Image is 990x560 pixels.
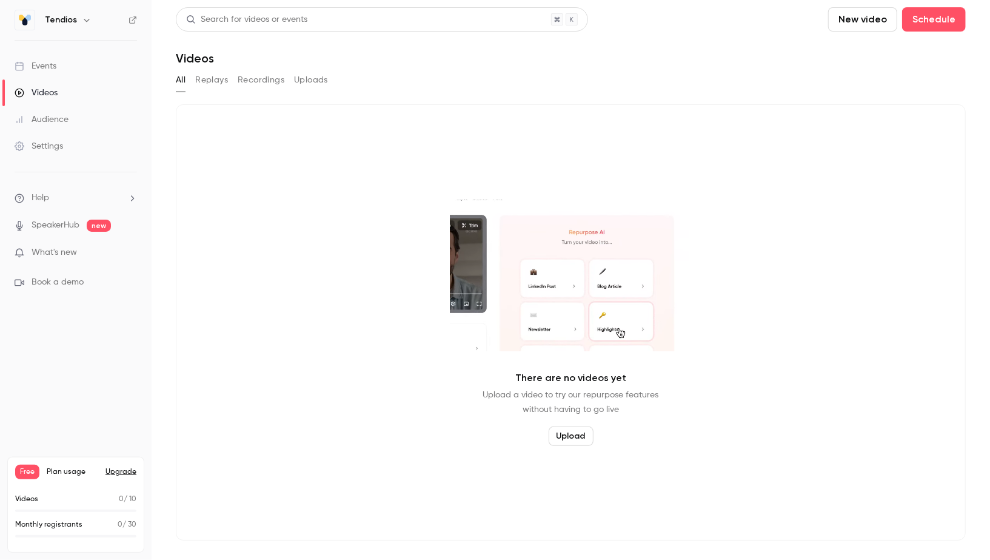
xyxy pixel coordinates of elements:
p: / 30 [118,519,136,530]
p: Upload a video to try our repurpose features without having to go live [483,388,659,417]
p: Monthly registrants [15,519,82,530]
div: Events [15,60,56,72]
p: Videos [15,494,38,505]
button: Upload [549,427,594,446]
button: All [176,70,186,90]
button: Upgrade [105,467,136,477]
h1: Videos [176,51,214,66]
button: Uploads [294,70,328,90]
p: / 10 [119,494,136,505]
span: 0 [118,521,122,528]
div: Settings [15,140,63,152]
span: Book a demo [32,276,84,289]
div: Audience [15,113,69,126]
span: Help [32,192,49,204]
div: Videos [15,87,58,99]
button: Recordings [238,70,284,90]
h6: Tendios [45,14,77,26]
button: New video [828,7,897,32]
section: Videos [176,7,966,553]
img: Tendios [15,10,35,30]
button: Replays [195,70,228,90]
li: help-dropdown-opener [15,192,137,204]
span: Free [15,465,39,479]
button: Schedule [902,7,966,32]
a: SpeakerHub [32,219,79,232]
div: Search for videos or events [186,13,307,26]
span: What's new [32,246,77,259]
span: new [87,220,111,232]
span: Plan usage [47,467,98,477]
span: 0 [119,496,124,503]
p: There are no videos yet [515,371,626,385]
